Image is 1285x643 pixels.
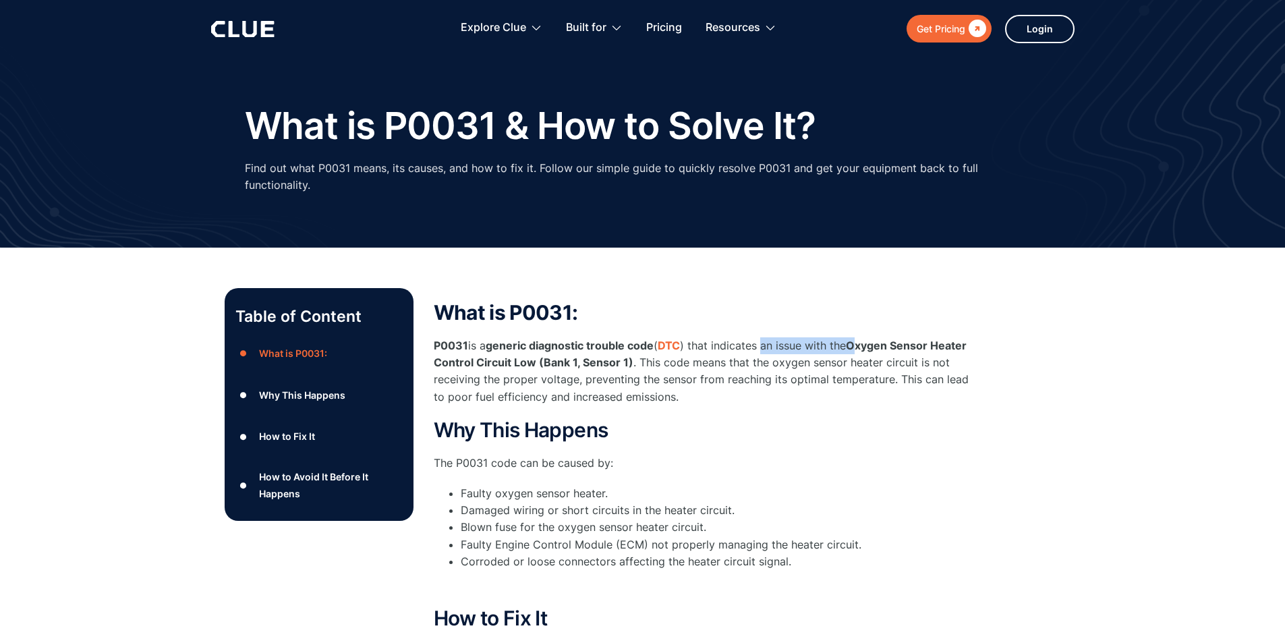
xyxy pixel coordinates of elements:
a: ●Why This Happens [235,385,403,406]
div: ● [235,426,252,447]
a: Get Pricing [907,15,992,43]
li: Blown fuse for the oxygen sensor heater circuit. [461,519,973,536]
li: Damaged wiring or short circuits in the heater circuit. [461,502,973,519]
a: Pricing [646,7,682,49]
a: Login [1005,15,1075,43]
h1: What is P0031 & How to Solve It? [245,105,816,146]
div: How to Avoid It Before It Happens [259,468,402,502]
li: Faulty oxygen sensor heater. [461,485,973,502]
div: Get Pricing [917,20,965,37]
strong: generic diagnostic trouble code [486,339,654,352]
h2: Why This Happens [434,419,973,441]
div: Resources [706,7,760,49]
div: Why This Happens [259,387,345,403]
div: Resources [706,7,776,49]
a: ●What is P0031: [235,343,403,364]
p: The P0031 code can be caused by: [434,455,973,472]
p: Find out what P0031 means, its causes, and how to fix it. Follow our simple guide to quickly reso... [245,160,1041,194]
strong: What is P0031: [434,300,578,325]
h2: How to Fix It [434,607,973,630]
div: Explore Clue [461,7,542,49]
div: ● [235,385,252,406]
li: Corroded or loose connectors affecting the heater circuit signal. [461,553,973,570]
div: How to Fix It [259,428,315,445]
a: ●How to Avoid It Before It Happens [235,468,403,502]
div: Explore Clue [461,7,526,49]
strong: P0031 [434,339,468,352]
div: Built for [566,7,623,49]
div:  [965,20,986,37]
a: DTC [658,339,680,352]
div: Built for [566,7,606,49]
p: Table of Content [235,306,403,327]
div: What is P0031: [259,345,327,362]
div: ● [235,343,252,364]
p: is a ( ) that indicates an issue with the . This code means that the oxygen sensor heater circuit... [434,337,973,406]
div: ● [235,475,252,495]
li: Faulty Engine Control Module (ECM) not properly managing the heater circuit. [461,536,973,553]
a: ●How to Fix It [235,426,403,447]
p: ‍ [434,577,973,594]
